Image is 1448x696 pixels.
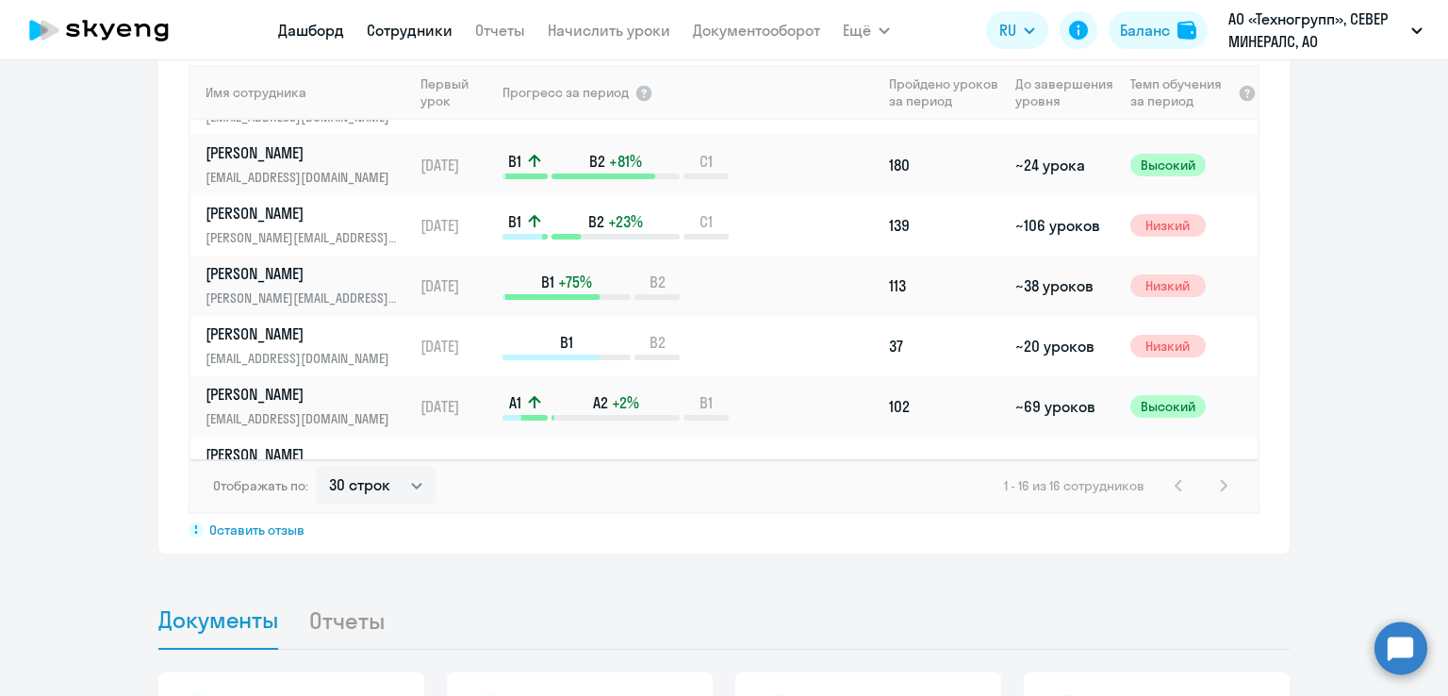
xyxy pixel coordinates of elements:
p: [PERSON_NAME] [206,444,400,465]
td: 113 [881,256,1008,316]
span: C1 [699,211,713,232]
td: ~38 уроков [1008,256,1122,316]
p: [EMAIL_ADDRESS][DOMAIN_NAME] [206,348,400,369]
span: B1 [508,151,521,172]
p: [EMAIL_ADDRESS][DOMAIN_NAME] [206,408,400,429]
span: Высокий [1130,154,1206,176]
th: До завершения уровня [1008,65,1122,120]
a: Документооборот [693,21,820,40]
td: [DATE] [413,256,501,316]
th: Имя сотрудника [190,65,413,120]
td: 180 [881,135,1008,195]
button: АО «Техногрупп», СЕВЕР МИНЕРАЛС, АО [1219,8,1432,53]
span: Темп обучения за период [1130,75,1232,109]
button: Ещё [843,11,890,49]
p: [PERSON_NAME] [206,203,400,224]
button: RU [986,11,1048,49]
img: balance [1177,21,1196,40]
span: Отображать по: [213,477,308,494]
th: Первый урок [413,65,501,120]
td: 0 [881,437,1008,497]
button: Балансbalance [1109,11,1208,49]
td: ~106 уроков [1008,195,1122,256]
td: 102 [881,376,1008,437]
p: [PERSON_NAME] [206,263,400,284]
a: Отчеты [475,21,525,40]
p: [PERSON_NAME][EMAIL_ADDRESS][DOMAIN_NAME] [206,288,400,308]
td: ~20 уроков [1008,316,1122,376]
span: B1 [699,392,713,413]
span: Высокий [1130,395,1206,418]
span: 1 - 16 из 16 сотрудников [1004,477,1144,494]
span: Низкий [1130,335,1206,357]
div: Баланс [1120,19,1170,41]
p: [PERSON_NAME][EMAIL_ADDRESS][DOMAIN_NAME] [206,227,400,248]
p: [PERSON_NAME] [206,323,400,344]
td: [DATE] [413,195,501,256]
span: B1 [541,272,554,292]
a: Начислить уроки [548,21,670,40]
p: [PERSON_NAME] [206,384,400,405]
span: +81% [609,151,642,172]
a: [PERSON_NAME][EMAIL_ADDRESS][DOMAIN_NAME] [206,142,412,188]
td: ~69 уроков [1008,376,1122,437]
span: B2 [650,332,666,353]
a: [PERSON_NAME][EMAIL_ADDRESS][DOMAIN_NAME] [206,384,412,429]
th: Пройдено уроков за период [881,65,1008,120]
span: Прогресс за период [502,84,629,101]
td: ~ уроков [1008,437,1122,497]
p: [PERSON_NAME] [206,142,400,163]
td: [DATE] [413,135,501,195]
a: [PERSON_NAME][PERSON_NAME][EMAIL_ADDRESS][DOMAIN_NAME] [206,263,412,308]
span: Низкий [1130,214,1206,237]
span: RU [999,19,1016,41]
span: B2 [650,272,666,292]
span: +23% [608,211,643,232]
span: +75% [558,272,592,292]
span: B1 [560,332,573,353]
span: Ещё [843,19,871,41]
span: Низкий [1130,274,1206,297]
span: B1 [508,211,521,232]
span: Мало данных, чтобы оценить прогресс [502,458,744,475]
a: [PERSON_NAME][EMAIL_ADDRESS][DOMAIN_NAME] [206,323,412,369]
span: B2 [588,211,604,232]
td: ~24 урока [1008,135,1122,195]
p: [EMAIL_ADDRESS][DOMAIN_NAME] [206,167,400,188]
td: [DATE] [413,376,501,437]
a: [PERSON_NAME][PERSON_NAME][EMAIL_ADDRESS][DOMAIN_NAME] [206,203,412,248]
td: [DATE] [413,316,501,376]
ul: Tabs [158,591,1290,650]
span: C1 [699,151,713,172]
span: A1 [509,392,521,413]
p: АО «Техногрупп», СЕВЕР МИНЕРАЛС, АО [1228,8,1404,53]
span: Документы [158,605,278,634]
span: +2% [612,392,639,413]
span: Оставить отзыв [209,522,304,539]
span: A2 [593,392,608,413]
td: 37 [881,316,1008,376]
a: Сотрудники [367,21,452,40]
span: B2 [589,151,605,172]
a: Дашборд [278,21,344,40]
td: 139 [881,195,1008,256]
a: [PERSON_NAME][EMAIL_ADDRESS][DOMAIN_NAME] [206,444,412,489]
